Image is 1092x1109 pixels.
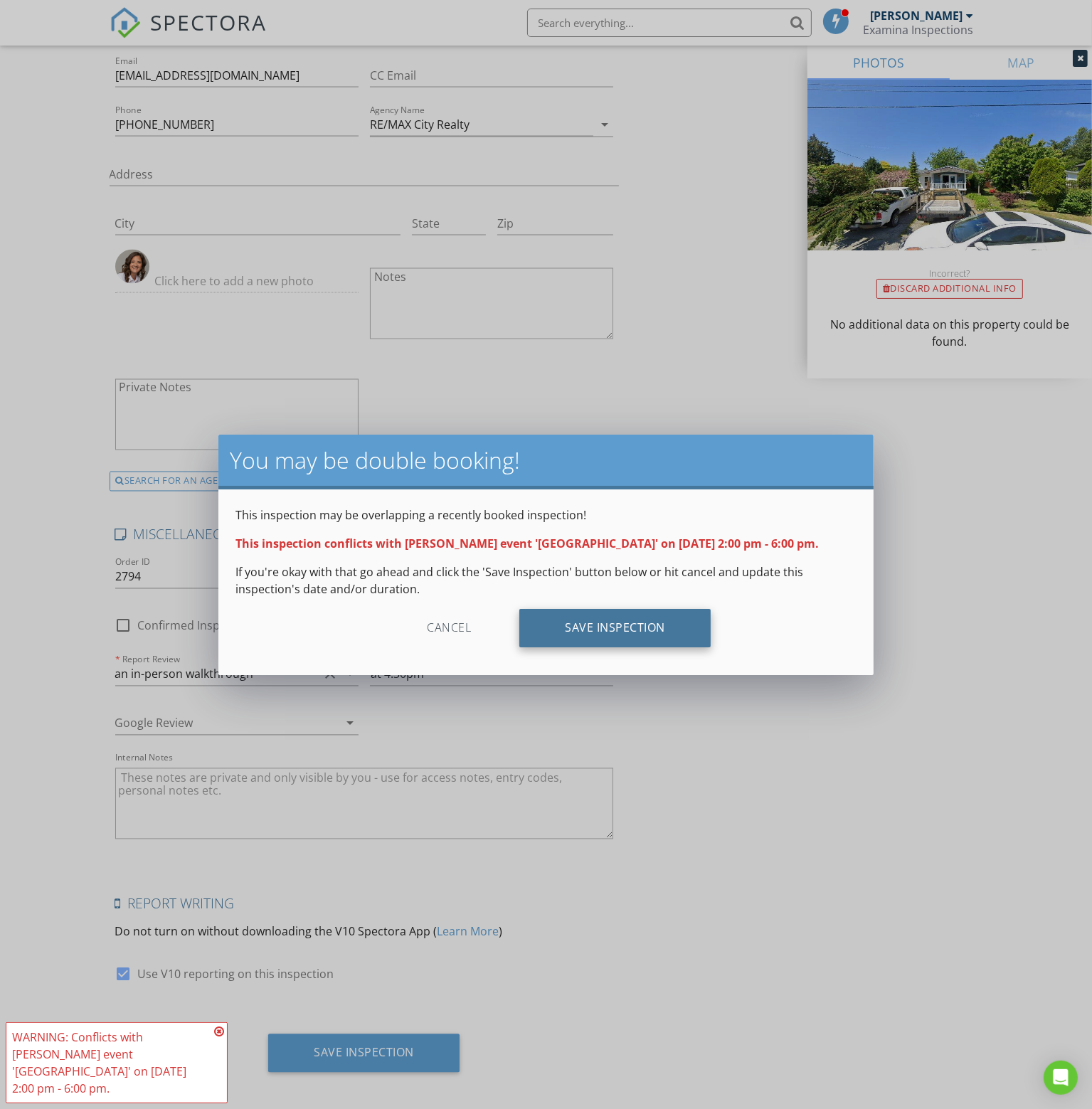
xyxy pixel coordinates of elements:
[235,506,857,524] p: This inspection may be overlapping a recently booked inspection!
[519,609,711,647] div: Save Inspection
[1044,1061,1078,1095] div: Open Intercom Messenger
[235,563,857,598] p: If you're okay with that go ahead and click the 'Save Inspection' button below or hit cancel and ...
[381,609,516,647] div: Cancel
[12,1029,210,1097] div: WARNING: Conflicts with [PERSON_NAME] event '[GEOGRAPHIC_DATA]' on [DATE] 2:00 pm - 6:00 pm.
[235,536,819,551] strong: This inspection conflicts with [PERSON_NAME] event '[GEOGRAPHIC_DATA]' on [DATE] 2:00 pm - 6:00 pm.
[230,446,862,474] h2: You may be double booking!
